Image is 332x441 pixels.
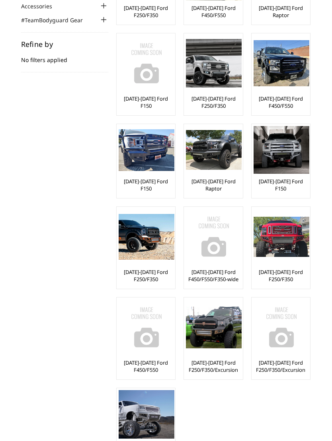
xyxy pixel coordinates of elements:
a: [DATE]-[DATE] Ford Raptor [186,178,240,192]
a: [DATE]-[DATE] Ford F150 [254,178,308,192]
a: [DATE]-[DATE] Ford F450/F550 [254,95,308,109]
a: #TeamBodyguard Gear [21,16,93,24]
h5: Refine by [21,41,109,48]
a: No Image [254,299,308,355]
a: [DATE]-[DATE] Ford F450/F550 [119,359,173,373]
a: [DATE]-[DATE] Ford F250/F350 [254,268,308,283]
img: No Image [119,35,174,91]
a: [DATE]-[DATE] Ford F250/F350/Excursion [254,359,308,373]
a: [DATE]-[DATE] Ford F250/F350 [119,268,173,283]
img: No Image [186,209,242,264]
a: [DATE]-[DATE] Ford F150 [119,178,173,192]
a: No Image [119,35,173,91]
a: [DATE]-[DATE] Ford Raptor [254,4,308,19]
img: No Image [254,299,309,355]
a: [DATE]-[DATE] Ford F250/F350/Excursion [186,359,240,373]
a: [DATE]-[DATE] Ford F450/F550/F350-wide [186,268,240,283]
a: No Image [186,209,240,264]
a: No Image [119,299,173,355]
a: [DATE]-[DATE] Ford F450/F550 [186,4,240,19]
a: [DATE]-[DATE] Ford F150 [119,95,173,109]
a: [DATE]-[DATE] Ford F250/F350 [186,95,240,109]
img: No Image [119,299,174,355]
div: No filters applied [21,41,109,72]
a: [DATE]-[DATE] Ford F250/F350 [119,4,173,19]
a: Accessories [21,2,62,10]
